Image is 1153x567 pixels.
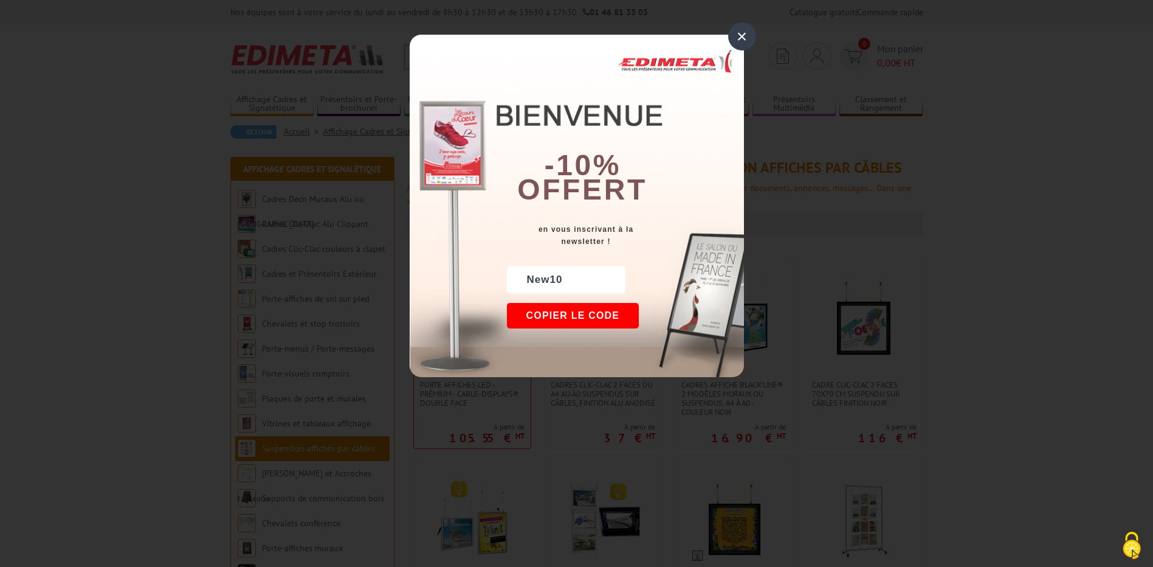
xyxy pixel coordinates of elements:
[1110,526,1153,567] button: Cookies (fenêtre modale)
[507,223,744,248] div: en vous inscrivant à la newsletter !
[517,173,647,206] font: offert
[507,303,639,329] button: Copier le code
[545,149,621,181] b: -10%
[1117,530,1147,561] img: Cookies (fenêtre modale)
[728,23,756,50] div: ×
[507,266,625,294] div: New10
